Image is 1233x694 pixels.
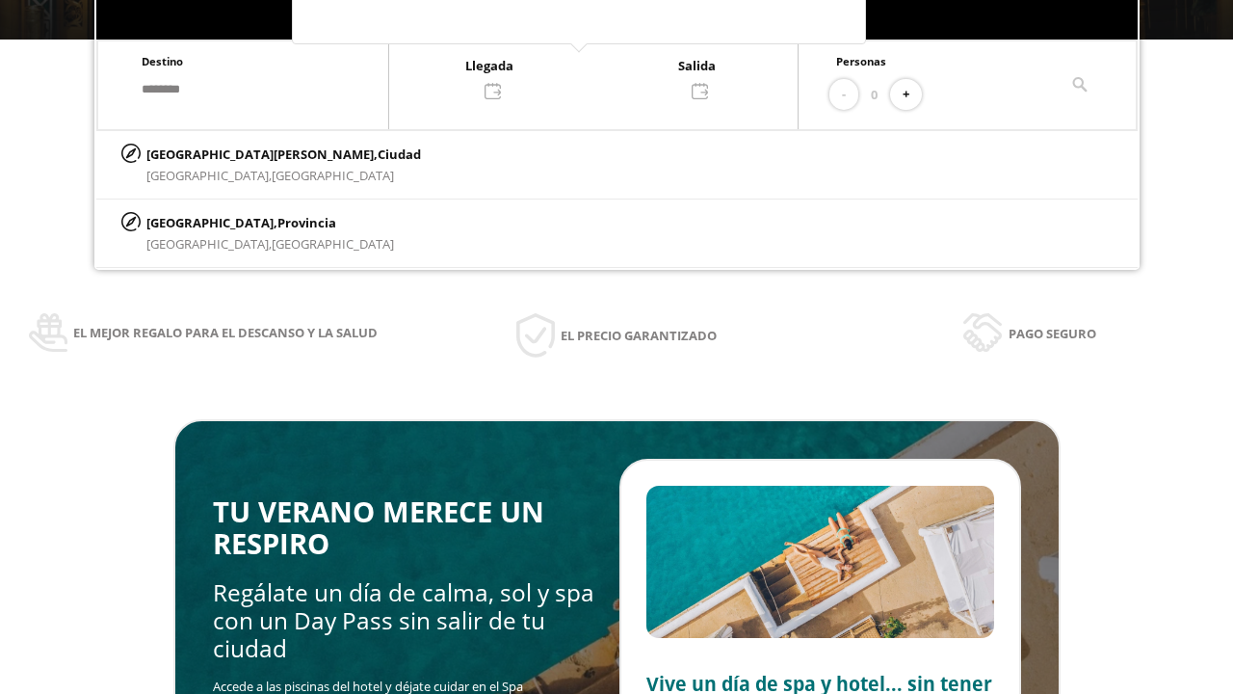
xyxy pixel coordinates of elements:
button: - [829,79,858,111]
img: Slide2.BHA6Qswy.webp [646,486,994,638]
span: [GEOGRAPHIC_DATA], [146,235,272,253]
span: [GEOGRAPHIC_DATA] [272,167,394,184]
span: El precio garantizado [561,325,717,346]
span: El mejor regalo para el descanso y la salud [73,322,378,343]
span: TU VERANO MERECE UN RESPIRO [213,493,544,563]
span: Ciudad [378,146,421,163]
p: [GEOGRAPHIC_DATA], [146,212,394,233]
button: + [890,79,922,111]
span: Personas [836,54,886,68]
span: Destino [142,54,183,68]
span: Regálate un día de calma, sol y spa con un Day Pass sin salir de tu ciudad [213,576,594,665]
span: [GEOGRAPHIC_DATA] [272,235,394,253]
p: [GEOGRAPHIC_DATA][PERSON_NAME], [146,144,421,165]
span: Pago seguro [1009,323,1096,344]
span: Provincia [277,214,336,231]
span: [GEOGRAPHIC_DATA], [146,167,272,184]
span: 0 [871,84,878,105]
